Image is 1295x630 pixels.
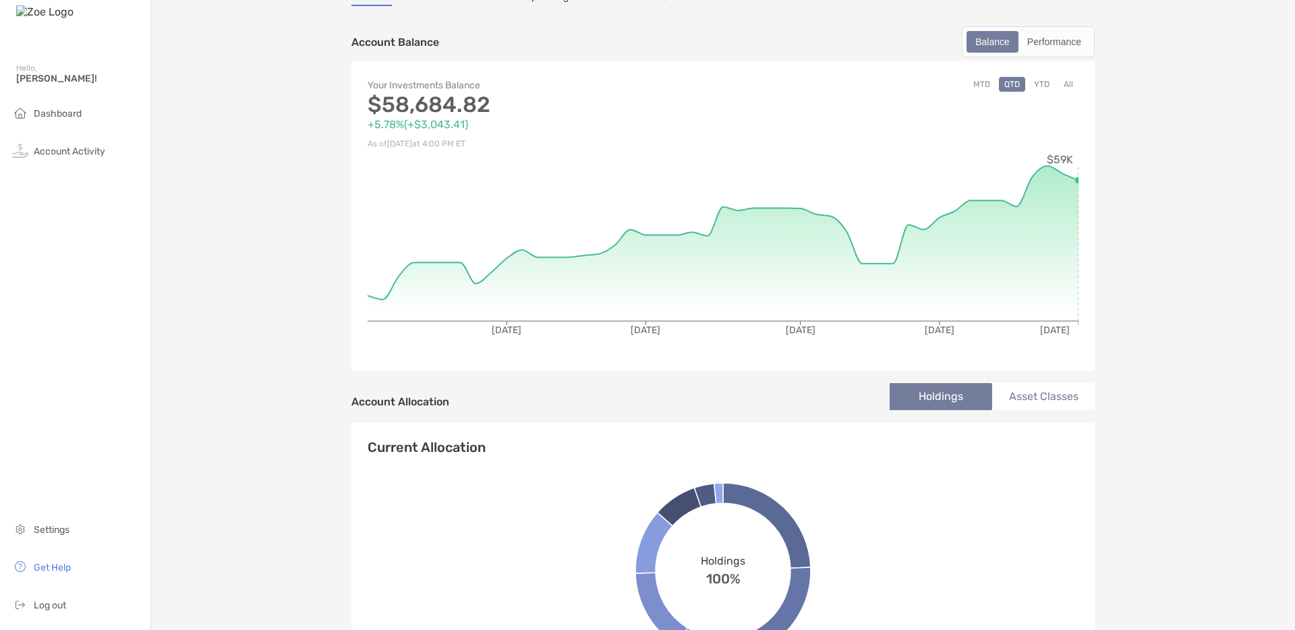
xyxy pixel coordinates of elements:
div: segmented control [962,26,1095,57]
h4: Account Allocation [351,395,449,408]
img: activity icon [12,142,28,159]
img: Zoe Logo [16,5,74,18]
img: get-help icon [12,559,28,575]
tspan: [DATE] [1040,324,1070,336]
button: YTD [1029,77,1055,92]
img: household icon [12,105,28,121]
p: $58,684.82 [368,96,723,113]
span: Log out [34,600,66,611]
span: Get Help [34,562,71,573]
tspan: [DATE] [786,324,815,336]
button: QTD [999,77,1025,92]
span: [PERSON_NAME]! [16,73,142,84]
li: Asset Classes [992,383,1095,410]
tspan: $59K [1047,153,1073,166]
p: Account Balance [351,34,439,51]
tspan: [DATE] [631,324,660,336]
img: logout icon [12,596,28,612]
img: settings icon [12,521,28,537]
button: All [1058,77,1078,92]
span: Holdings [701,554,745,567]
div: Performance [1020,32,1089,51]
h4: Current Allocation [368,439,486,455]
tspan: [DATE] [925,324,954,336]
span: Account Activity [34,146,105,157]
p: +5.78% ( +$3,043.41 ) [368,116,723,133]
button: MTD [968,77,996,92]
p: As of [DATE] at 4:00 PM ET [368,136,723,152]
span: Dashboard [34,108,82,119]
tspan: [DATE] [492,324,521,336]
span: 100% [706,567,741,587]
p: Your Investments Balance [368,77,723,94]
span: Settings [34,524,69,536]
div: Balance [968,32,1017,51]
li: Holdings [890,383,992,410]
